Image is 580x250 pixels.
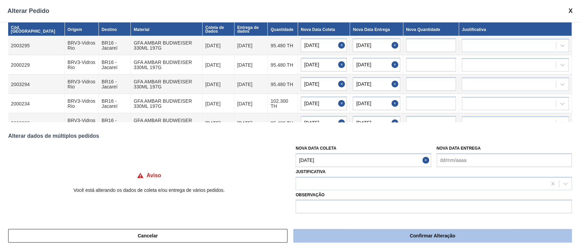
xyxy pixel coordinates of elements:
input: dd/mm/aaaa [296,153,431,167]
button: Close [338,58,347,71]
input: dd/mm/aaaa [353,38,400,52]
font: 95.480 TH [270,120,293,126]
font: GFA AMBAR BUDWEISER 330ML 197G [134,118,192,128]
font: [DATE] [237,101,252,106]
font: Material [134,27,149,32]
font: [DATE] [237,43,252,48]
input: dd/mm/aaaa [353,97,400,110]
font: Nova Data Coleta [301,27,335,32]
font: 95.480 TH [270,43,293,48]
button: Close [338,77,347,91]
font: Nova Data Coleta [296,146,336,151]
font: GFA AMBAR BUDWEISER 330ML 197G [134,40,192,51]
font: BR16 - Jacareí [102,98,118,109]
font: Quantidade [270,27,293,32]
button: Close [391,77,400,91]
font: Justificativa [462,27,486,32]
input: dd/mm/aaaa [301,97,347,110]
button: Close [338,38,347,52]
font: BR16 - Jacareí [102,40,118,51]
font: 2003294 [11,82,30,87]
font: [DATE] [205,101,221,106]
font: Destino [102,27,117,32]
font: BR16 - Jacareí [102,79,118,89]
font: [DATE] [237,62,252,68]
font: Nova Data Entrega [437,146,481,151]
font: [DATE] [205,82,221,87]
font: Você está alterando os dados de coleta e/ou entrega de vários pedidos. [73,187,225,193]
font: BR16 - Jacareí [102,60,118,70]
font: [DATE] [205,120,221,126]
input: dd/mm/aaaa [353,77,400,91]
button: Close [338,116,347,130]
font: 2003295 [11,43,30,48]
font: Confirmar Alteração [410,233,455,238]
font: 2000229 [11,62,30,68]
font: [DATE] [205,43,221,48]
button: Close [422,153,431,167]
button: Close [391,38,400,52]
font: 2003292 [11,120,30,126]
button: Close [338,97,347,110]
font: Observação [296,193,324,197]
input: dd/mm/aaaa [301,58,347,71]
font: Cancelar [138,233,158,238]
font: GFA AMBAR BUDWEISER 330ML 197G [134,60,192,70]
font: [DATE] [237,82,252,87]
font: Alterar Pedido [7,7,49,14]
font: Origem [68,27,82,32]
font: GFA AMBAR BUDWEISER 330ML 197G [134,98,192,109]
button: Close [391,116,400,130]
font: Entrega de dados [237,25,259,34]
input: dd/mm/aaaa [353,58,400,71]
font: Cód. [GEOGRAPHIC_DATA] [11,25,55,34]
font: Nova Data Entrega [353,27,390,32]
font: Nova Quantidade [406,27,440,32]
font: GFA AMBAR BUDWEISER 330ML 197G [134,79,192,89]
font: [DATE] [205,62,221,68]
input: dd/mm/aaaa [437,153,572,167]
font: BRV3-Vidros Rio [68,79,95,89]
font: BRV3-Vidros Rio [68,98,95,109]
button: Confirmar Alteração [293,229,572,243]
button: Close [391,97,400,110]
input: dd/mm/aaaa [301,116,347,130]
font: Alterar dados de múltiplos pedidos [8,133,99,139]
font: BR16 - Jacareí [102,118,118,128]
font: Coleta de Dados [205,25,224,34]
font: 95.480 TH [270,82,293,87]
font: BRV3-Vidros Rio [68,60,95,70]
button: Cancelar [8,229,287,243]
font: 95.480 TH [270,62,293,68]
font: Justificativa [296,169,326,174]
font: BRV3-Vidros Rio [68,118,95,128]
font: Aviso [146,172,161,178]
input: dd/mm/aaaa [353,116,400,130]
font: [DATE] [237,120,252,126]
font: 102.300 TH [270,98,288,109]
button: Close [391,58,400,71]
font: 2000234 [11,101,30,106]
input: dd/mm/aaaa [301,38,347,52]
font: BRV3-Vidros Rio [68,40,95,51]
input: dd/mm/aaaa [301,77,347,91]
